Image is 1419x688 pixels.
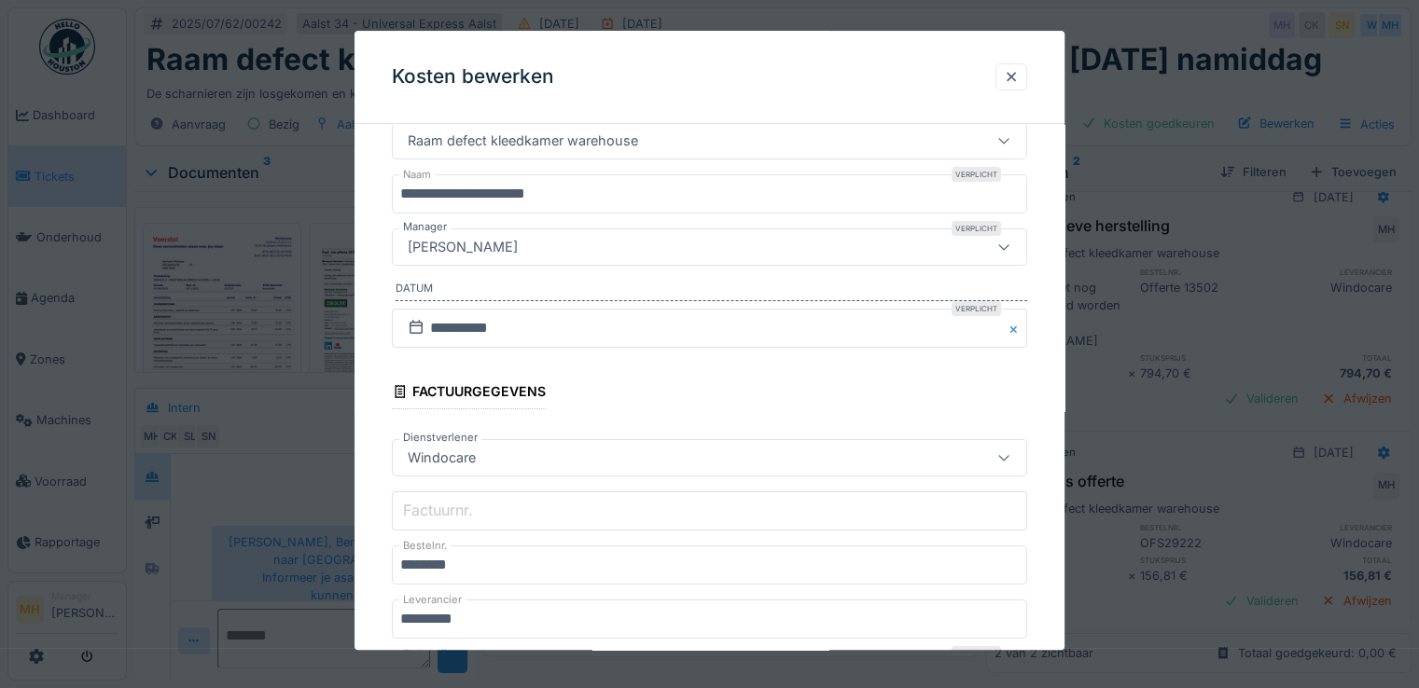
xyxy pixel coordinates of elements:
div: Raam defect kleedkamer warehouse [400,131,646,151]
h3: Kosten bewerken [392,65,554,89]
label: Factuurnr. [399,499,477,521]
button: Close [1007,309,1027,348]
div: [PERSON_NAME] [400,237,525,257]
label: Datum [396,281,1027,301]
div: Verplicht [952,301,1001,316]
label: Leverancier [399,592,466,608]
div: Windocare [400,447,483,468]
label: Bestelnr. [399,538,451,554]
div: Verplicht [952,221,1001,236]
div: Verplicht [952,167,1001,182]
label: Manager [399,219,451,235]
label: Gerelateerde taak [399,113,496,129]
div: Factuurgegevens [392,378,546,409]
label: Naam [399,167,435,183]
label: Stuksprijs [399,646,456,662]
div: Verplicht [952,646,1001,661]
label: Dienstverlener [399,430,481,446]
